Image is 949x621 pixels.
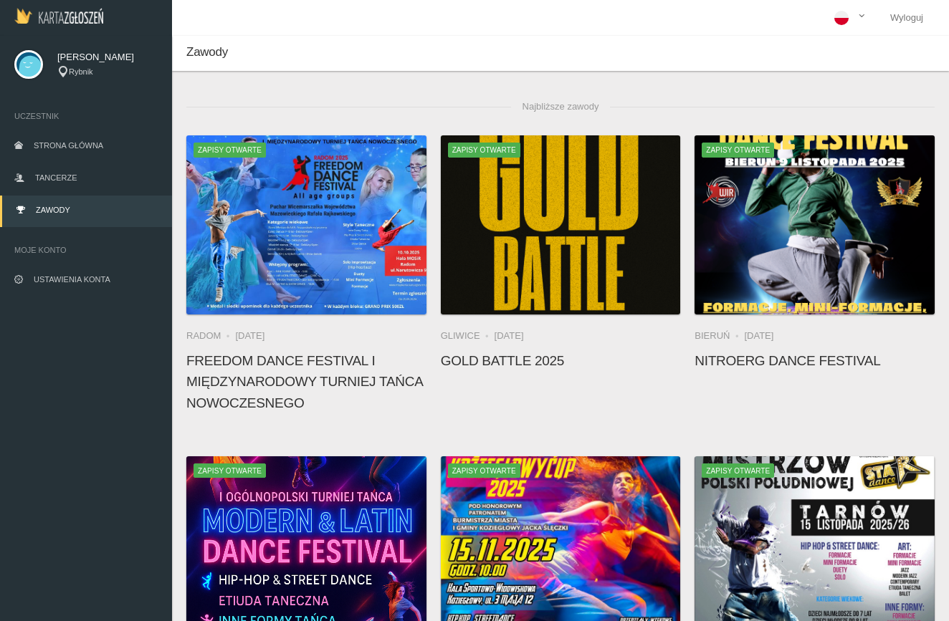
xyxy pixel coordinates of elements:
span: Zapisy otwarte [702,143,774,157]
li: Radom [186,329,235,343]
span: Zapisy otwarte [702,463,774,478]
span: Ustawienia konta [34,275,110,284]
span: Zapisy otwarte [448,143,520,157]
li: [DATE] [495,329,524,343]
h4: FREEDOM DANCE FESTIVAL I Międzynarodowy Turniej Tańca Nowoczesnego [186,350,426,413]
li: [DATE] [235,329,264,343]
div: Rybnik [57,66,158,78]
img: FREEDOM DANCE FESTIVAL I Międzynarodowy Turniej Tańca Nowoczesnego [186,135,426,314]
span: Zapisy otwarte [194,143,266,157]
li: Bieruń [695,329,744,343]
h4: NitroErg Dance Festival [695,350,935,371]
span: Najbliższe zawody [511,92,611,121]
h4: Gold Battle 2025 [441,350,681,371]
span: Moje konto [14,243,158,257]
span: Strona główna [34,141,103,150]
a: Gold Battle 2025Zapisy otwarte [441,135,681,314]
span: Zapisy otwarte [194,463,266,478]
span: Uczestnik [14,109,158,123]
img: Logo [14,8,103,24]
li: Gliwice [441,329,495,343]
span: [PERSON_NAME] [57,50,158,64]
img: Gold Battle 2025 [441,135,681,314]
a: NitroErg Dance FestivalZapisy otwarte [695,135,935,314]
a: FREEDOM DANCE FESTIVAL I Międzynarodowy Turniej Tańca NowoczesnegoZapisy otwarte [186,135,426,314]
img: svg [14,50,43,79]
span: Tancerze [35,173,77,182]
span: Zapisy otwarte [448,463,520,478]
span: Zawody [36,206,70,214]
span: Zawody [186,45,228,59]
li: [DATE] [744,329,773,343]
img: NitroErg Dance Festival [695,135,935,314]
